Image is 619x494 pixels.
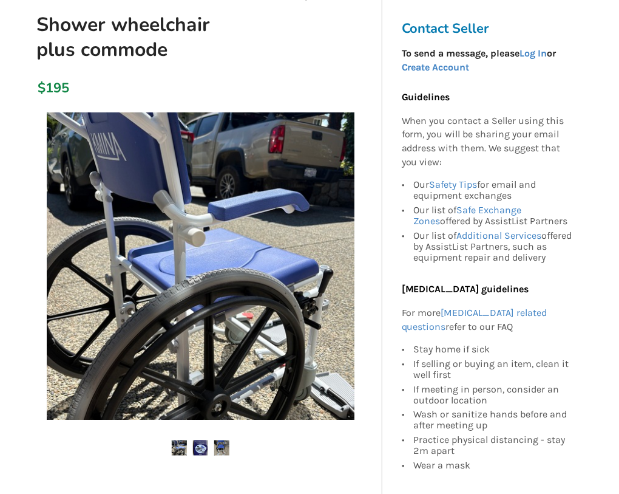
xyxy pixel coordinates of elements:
h3: Contact Seller [402,20,581,37]
div: Wear a mask [414,459,575,472]
div: If selling or buying an item, clean it well first [414,357,575,382]
div: Our list of offered by AssistList Partners, such as equipment repair and delivery [414,228,575,263]
div: If meeting in person, consider an outdoor location [414,382,575,408]
a: Safety Tips [430,179,478,190]
div: Our for email and equipment exchanges [414,179,575,203]
strong: To send a message, please or [402,47,556,73]
img: shower wheelchair plus commode-shower chair-bathroom safety-north vancouver-assistlist-listing [172,441,187,456]
a: Log In [520,47,547,59]
div: Wash or sanitize hands before and after meeting up [414,408,575,433]
div: Our list of offered by AssistList Partners [414,203,575,228]
img: shower wheelchair plus commode-shower chair-bathroom safety-north vancouver-assistlist-listing [193,441,208,456]
div: $195 [38,80,40,97]
b: Guidelines [402,91,450,103]
div: Stay home if sick [414,344,575,357]
a: Additional Services [457,230,542,241]
a: [MEDICAL_DATA] related questions [402,307,547,332]
b: [MEDICAL_DATA] guidelines [402,283,529,295]
p: When you contact a Seller using this form, you will be sharing your email address with them. We s... [402,114,575,170]
h1: Shower wheelchair plus commode [27,12,264,62]
img: shower wheelchair plus commode-shower chair-bathroom safety-north vancouver-assistlist-listing [214,441,229,456]
div: Practice physical distancing - stay 2m apart [414,433,575,459]
a: Safe Exchange Zones [414,204,522,227]
p: For more refer to our FAQ [402,306,575,334]
a: Create Account [402,61,470,73]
